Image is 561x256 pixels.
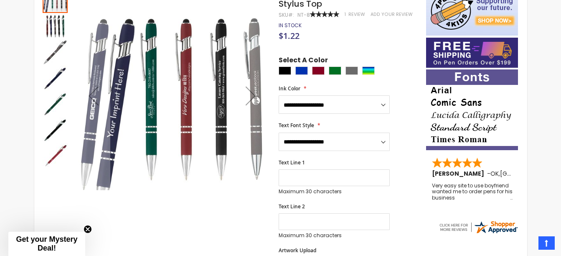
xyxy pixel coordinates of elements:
[279,203,305,210] span: Text Line 2
[279,85,300,92] span: Ink Color
[438,229,518,236] a: 4pens.com certificate URL
[490,169,499,178] span: OK
[348,11,365,18] span: Review
[43,118,68,143] img: Custom Soft Touch Metal Pen - Stylus Top
[16,235,77,252] span: Get your Mystery Deal!
[43,39,69,65] div: Custom Soft Touch Metal Pen - Stylus Top
[279,247,316,254] span: Artwork Upload
[345,11,346,18] span: 1
[345,11,366,18] a: 1 Review
[362,67,375,75] div: Assorted
[371,11,413,18] a: Add Your Review
[43,65,69,91] div: Custom Soft Touch Metal Pen - Stylus Top
[279,22,302,29] div: Availability
[43,117,69,143] div: Custom Soft Touch Metal Pen - Stylus Top
[43,92,68,117] img: Custom Soft Touch Metal Pen - Stylus Top
[279,22,302,29] span: In stock
[279,232,390,239] p: Maximum 30 characters
[426,38,518,68] img: Free shipping on orders over $199
[279,11,294,18] strong: SKU
[279,188,390,195] p: Maximum 30 characters
[8,232,85,256] div: Get your Mystery Deal!Close teaser
[43,13,69,39] div: Custom Soft Touch Metal Pen - Stylus Top
[279,67,291,75] div: Black
[492,233,561,256] iframe: Google Customer Reviews
[43,40,68,65] img: Custom Soft Touch Metal Pen - Stylus Top
[43,143,68,169] img: Custom Soft Touch Metal Pen - Stylus Top
[43,66,68,91] img: Custom Soft Touch Metal Pen - Stylus Top
[432,169,487,178] span: [PERSON_NAME]
[438,220,518,235] img: 4pens.com widget logo
[279,122,314,129] span: Text Font Style
[345,67,358,75] div: Grey
[297,12,310,18] div: NT-8
[310,11,339,17] div: 100%
[279,30,300,41] span: $1.22
[426,69,518,150] img: font-personalization-examples
[43,14,68,39] img: Custom Soft Touch Metal Pen - Stylus Top
[312,67,325,75] div: Burgundy
[329,67,341,75] div: Green
[279,56,328,67] span: Select A Color
[295,67,308,75] div: Blue
[279,159,305,166] span: Text Line 1
[43,91,69,117] div: Custom Soft Touch Metal Pen - Stylus Top
[84,225,92,233] button: Close teaser
[432,183,513,201] div: Very easy site to use boyfriend wanted me to order pens for his business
